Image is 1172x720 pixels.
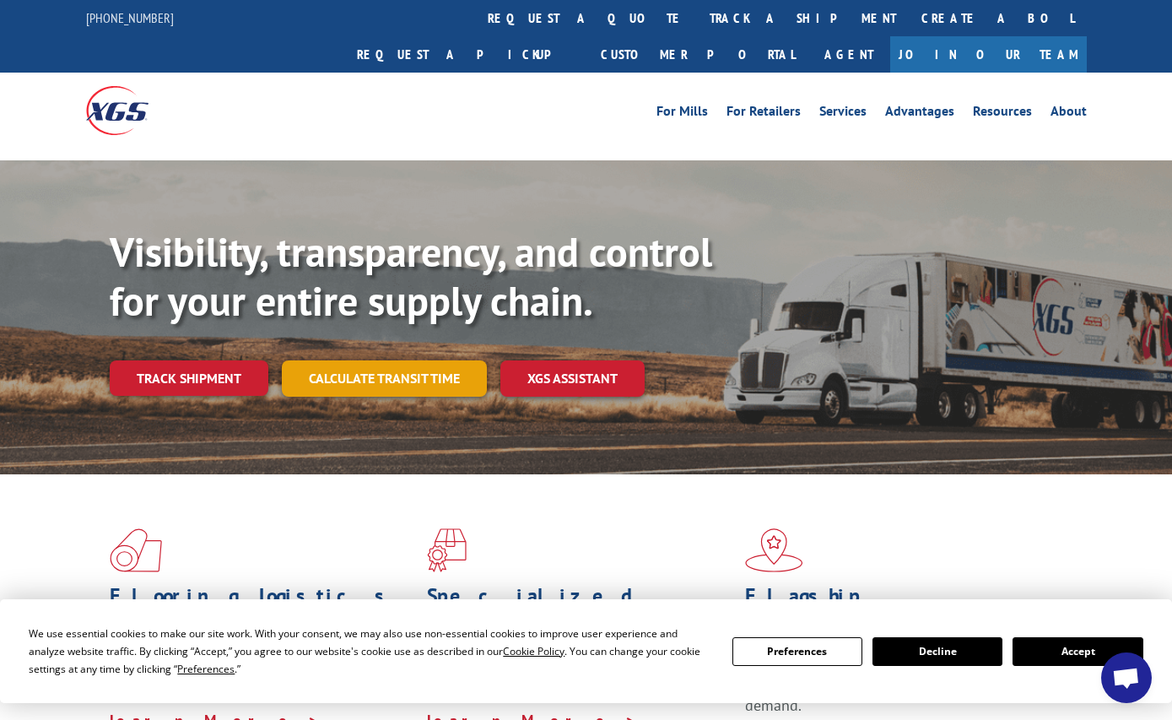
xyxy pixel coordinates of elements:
[282,360,487,397] a: Calculate transit time
[1101,652,1152,703] div: Open chat
[973,105,1032,123] a: Resources
[177,662,235,676] span: Preferences
[745,655,1009,715] span: Our agile distribution network gives you nationwide inventory management on demand.
[29,625,711,678] div: We use essential cookies to make our site work. With your consent, we may also use non-essential ...
[110,360,268,396] a: Track shipment
[1013,637,1142,666] button: Accept
[110,225,712,327] b: Visibility, transparency, and control for your entire supply chain.
[503,644,564,658] span: Cookie Policy
[819,105,867,123] a: Services
[745,586,1050,655] h1: Flagship Distribution Model
[656,105,708,123] a: For Mills
[110,528,162,572] img: xgs-icon-total-supply-chain-intelligence-red
[890,36,1087,73] a: Join Our Team
[500,360,645,397] a: XGS ASSISTANT
[110,586,414,635] h1: Flooring Logistics Solutions
[427,528,467,572] img: xgs-icon-focused-on-flooring-red
[588,36,807,73] a: Customer Portal
[344,36,588,73] a: Request a pickup
[427,586,732,635] h1: Specialized Freight Experts
[872,637,1002,666] button: Decline
[726,105,801,123] a: For Retailers
[732,637,862,666] button: Preferences
[807,36,890,73] a: Agent
[885,105,954,123] a: Advantages
[1050,105,1087,123] a: About
[86,9,174,26] a: [PHONE_NUMBER]
[745,528,803,572] img: xgs-icon-flagship-distribution-model-red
